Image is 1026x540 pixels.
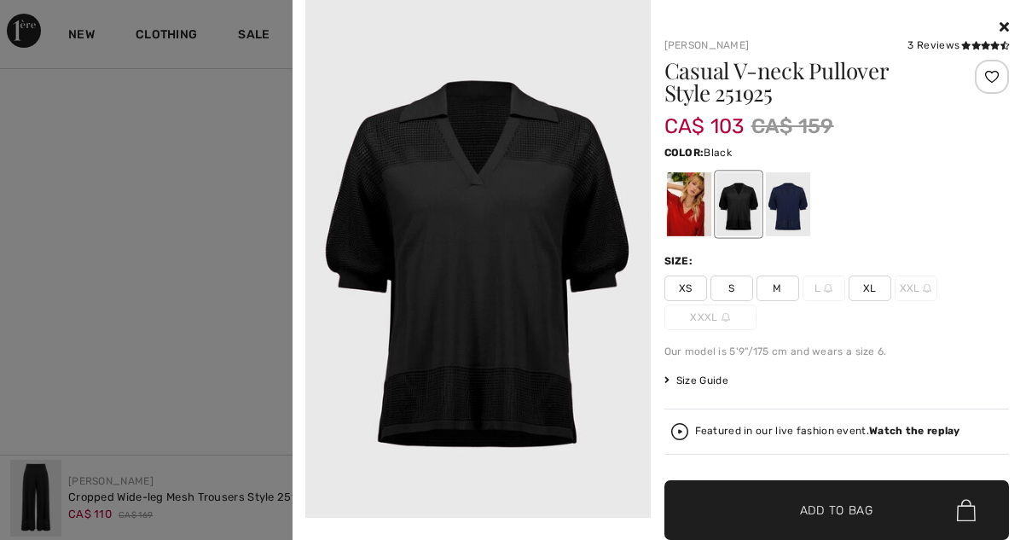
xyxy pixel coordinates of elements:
[664,480,1010,540] button: Add to Bag
[756,276,799,301] span: M
[849,276,891,301] span: XL
[710,276,753,301] span: S
[666,172,710,236] div: Radiant red
[664,305,756,330] span: XXXL
[869,425,960,437] strong: Watch the replay
[824,284,832,293] img: ring-m.svg
[38,12,73,27] span: Help
[704,147,732,159] span: Black
[695,426,960,437] div: Featured in our live fashion event.
[800,502,873,520] span: Add to Bag
[664,373,728,388] span: Size Guide
[664,344,1010,359] div: Our model is 5'9"/175 cm and wears a size 6.
[895,276,937,301] span: XXL
[664,253,697,269] div: Size:
[957,499,976,521] img: Bag.svg
[671,423,688,440] img: Watch the replay
[751,111,834,142] span: CA$ 159
[716,172,760,236] div: Black
[664,39,750,51] a: [PERSON_NAME]
[907,38,1009,53] div: 3 Reviews
[664,147,704,159] span: Color:
[765,172,809,236] div: Midnight Blue
[722,313,730,322] img: ring-m.svg
[923,284,931,293] img: ring-m.svg
[664,276,707,301] span: XS
[664,97,745,138] span: CA$ 103
[664,60,952,104] h1: Casual V-neck Pullover Style 251925
[803,276,845,301] span: L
